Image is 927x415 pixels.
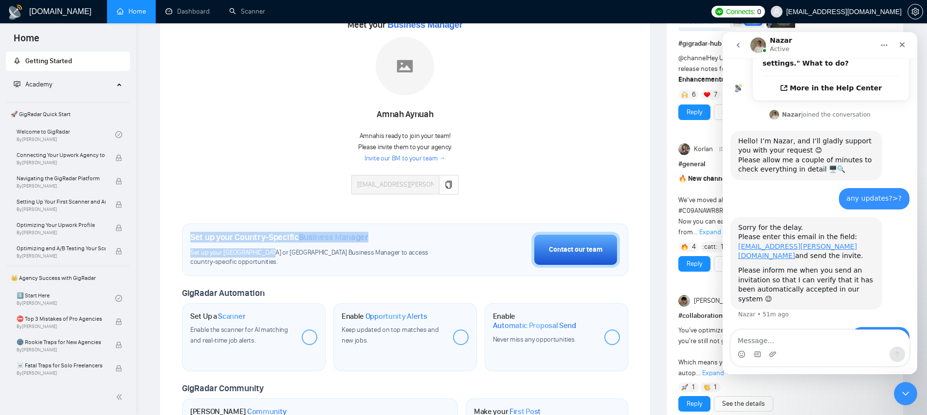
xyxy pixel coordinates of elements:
[6,52,130,71] li: Getting Started
[714,396,773,412] button: See the details
[678,143,690,155] img: Korlan
[17,253,106,259] span: By [PERSON_NAME]
[757,6,761,17] span: 0
[115,201,122,208] span: lock
[908,8,923,16] a: setting
[687,398,702,409] a: Reply
[190,232,368,242] h1: Set up your Country-Specific
[115,342,122,348] span: lock
[14,80,52,88] span: Academy
[678,207,727,215] span: #C09ANAWR8R5
[14,57,20,64] span: rocket
[908,8,923,16] span: setting
[692,242,696,252] span: 4
[688,174,746,183] strong: New channel alert!
[694,144,713,155] span: Korlan
[908,4,923,19] button: setting
[678,159,891,170] h1: # general
[115,178,122,185] span: lock
[726,6,755,17] span: Connects:
[299,232,368,242] span: Business Manager
[678,38,891,49] h1: # gigradar-hub
[17,324,106,329] span: By [PERSON_NAME]
[360,132,451,140] span: Amnah is ready to join your team!
[25,80,52,88] span: Academy
[7,104,129,124] span: 🚀 GigRadar Quick Start
[218,311,245,321] span: Scanner
[678,54,707,62] span: @channel
[17,197,106,207] span: Setting Up Your First Scanner and Auto-Bidder
[14,81,20,87] span: fund-projection-screen
[714,382,716,392] span: 1
[714,256,773,272] button: See the details
[17,347,106,353] span: By [PERSON_NAME]
[8,4,23,20] img: logo
[17,183,106,189] span: By [PERSON_NAME]
[365,311,427,321] span: Opportunity Alerts
[678,295,690,307] img: Joey Akhter
[116,392,126,402] span: double-left
[17,173,106,183] span: Navigating the GigRadar Platform
[493,321,576,330] span: Automatic Proposal Send
[115,131,122,138] span: check-circle
[364,154,446,163] a: Invite our BM to your team →
[115,295,122,302] span: check-circle
[190,311,245,321] h1: Set Up a
[722,259,765,269] a: See the details
[687,259,702,269] a: Reply
[687,107,702,118] a: Reply
[531,232,620,268] button: Contact our team
[182,383,264,394] span: GigRadar Community
[692,90,696,100] span: 6
[678,326,888,377] span: You've optimized your profile and are sending converting proposals but you're still not getting i...
[342,326,439,345] span: Keep updated on top matches and new jobs.
[115,318,122,325] span: lock
[439,175,458,194] button: copy
[704,91,710,98] img: ❤️
[719,145,732,154] span: [DATE]
[190,248,448,267] span: Set up your [GEOGRAPHIC_DATA] or [GEOGRAPHIC_DATA] Business Manager to access country-specific op...
[115,155,122,161] span: lock
[549,244,602,255] div: Contact our team
[115,225,122,231] span: lock
[182,288,264,298] span: GigRadar Automation
[721,242,723,252] span: 1
[229,7,265,16] a: searchScanner
[445,181,453,189] span: copy
[376,37,434,95] img: placeholder.png
[678,54,877,84] span: Hey Upwork growth hackers, here's our July round-up and release notes for GigRadar • is your prof...
[493,311,597,330] h1: Enable
[17,150,106,160] span: Connecting Your Upwork Agency to GigRadar
[714,90,717,100] span: 7
[358,143,452,151] span: Please invite them to your agency.
[681,384,688,391] img: 🚀
[704,384,710,391] img: 👏
[692,382,694,392] span: 1
[117,7,146,16] a: homeHome
[7,268,129,288] span: 👑 Agency Success with GigRadar
[342,311,427,321] h1: Enable
[351,106,458,123] div: Amnah Aynuah
[17,230,106,236] span: By [PERSON_NAME]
